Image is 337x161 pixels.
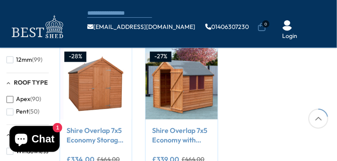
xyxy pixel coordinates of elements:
span: (90) [30,96,41,103]
span: 0 [262,20,270,28]
span: (23) [48,148,59,155]
button: Pent [6,106,39,118]
img: User Icon [282,20,292,31]
img: Shire Overlap 7x5 Economy with Window Storage Shed - Best Shed [146,47,217,119]
a: Login [282,32,297,41]
span: 12mm [16,57,32,64]
a: [EMAIL_ADDRESS][DOMAIN_NAME] [87,24,195,30]
span: Roof Type [14,79,48,87]
span: (99) [32,57,42,64]
button: Windowless [6,145,59,158]
a: 0 [258,23,266,32]
span: Apex [16,96,30,103]
div: -28% [64,52,86,62]
inbox-online-store-chat: Shopify online store chat [7,126,62,154]
span: Pent [16,108,29,116]
button: 12mm [6,54,42,66]
img: Shire Overlap 7x5 Economy Storage Shed - Best Shed [60,47,132,119]
span: (50) [29,108,39,116]
button: Apex [6,93,41,106]
div: -27% [150,52,172,62]
span: Windowless [16,148,48,155]
img: logo [6,13,67,41]
a: 01406307230 [205,24,249,30]
a: Shire Overlap 7x5 Economy Storage Shed [67,126,125,145]
a: Shire Overlap 7x5 Economy with Window Storage Shed [152,126,211,145]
